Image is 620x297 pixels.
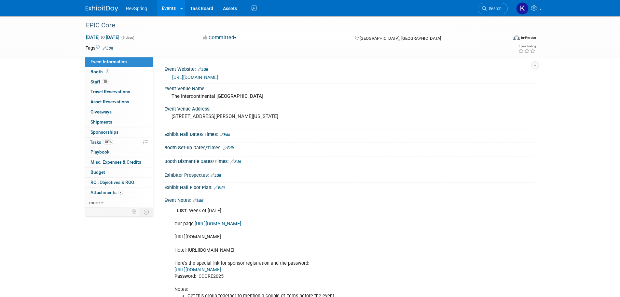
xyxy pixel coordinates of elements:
span: Sponsorships [90,129,118,135]
img: Kate Leitao [516,2,529,15]
b: Password [174,274,195,279]
a: Edit [193,198,203,203]
a: Misc. Expenses & Credits [85,157,153,167]
span: (3 days) [121,36,134,40]
b: . LIST [174,208,187,214]
span: Tasks [90,140,113,145]
div: Event Notes: [164,195,535,204]
div: Event Venue Address: [164,104,535,112]
div: Event Venue Name: [164,84,535,92]
a: Tasks100% [85,138,153,147]
a: Event Information [85,57,153,67]
a: Edit [223,146,234,150]
span: [DATE] [DATE] [86,34,120,40]
a: Budget [85,168,153,177]
span: Asset Reservations [90,99,129,104]
img: ExhibitDay [86,6,118,12]
div: The Intercontinental [GEOGRAPHIC_DATA] [169,91,530,101]
pre: [STREET_ADDRESS][PERSON_NAME][US_STATE] [172,113,311,119]
a: Edit [214,186,225,190]
a: Asset Reservations [85,97,153,107]
span: Giveaways [90,109,112,114]
span: Playbook [90,149,109,155]
span: 100% [103,140,113,144]
span: RevSpring [126,6,147,11]
span: more [89,200,100,205]
a: [URL][DOMAIN_NAME] [174,267,221,273]
span: Shipments [90,119,112,125]
span: Booth not reserved yet [104,69,111,74]
div: Exhibit Hall Dates/Times: [164,129,535,138]
span: 7 [118,190,123,195]
span: Search [487,6,502,11]
a: ROI, Objectives & ROO [85,178,153,187]
span: Booth [90,69,111,74]
div: Exhibit Hall Floor Plan: [164,183,535,191]
a: Giveaways [85,107,153,117]
a: Edit [211,173,221,178]
a: Playbook [85,147,153,157]
a: Edit [230,159,241,164]
a: Shipments [85,117,153,127]
span: Misc. Expenses & Credits [90,159,141,165]
span: ROI, Objectives & ROO [90,180,134,185]
a: Search [478,3,508,14]
a: [URL][DOMAIN_NAME] [172,75,218,80]
div: Exhibitor Prospectus: [164,170,535,179]
span: Budget [90,170,105,175]
span: [GEOGRAPHIC_DATA], [GEOGRAPHIC_DATA] [360,36,441,41]
a: Booth [85,67,153,77]
a: Edit [198,67,208,72]
div: Event Rating [518,45,536,48]
a: Edit [220,132,230,137]
span: Staff [90,79,108,84]
a: [URL][DOMAIN_NAME] [195,221,241,227]
div: Booth Set-up Dates/Times: [164,143,535,151]
a: more [85,198,153,208]
div: In-Person [521,35,536,40]
td: Personalize Event Tab Strip [129,208,140,216]
img: Format-Inperson.png [513,35,520,40]
div: Booth Dismantle Dates/Times: [164,156,535,165]
div: Event Website: [164,64,535,73]
td: Tags [86,45,113,51]
span: Event Information [90,59,127,64]
a: Edit [103,46,113,51]
a: Attachments7 [85,188,153,198]
button: Committed [200,34,239,41]
a: Staff10 [85,77,153,87]
a: Sponsorships [85,127,153,137]
div: EPIC Core [84,20,498,31]
td: Toggle Event Tabs [140,208,153,216]
span: to [100,35,106,40]
div: Event Format [469,34,536,44]
span: 10 [102,79,108,84]
span: Attachments [90,190,123,195]
a: Travel Reservations [85,87,153,97]
span: Travel Reservations [90,89,130,94]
